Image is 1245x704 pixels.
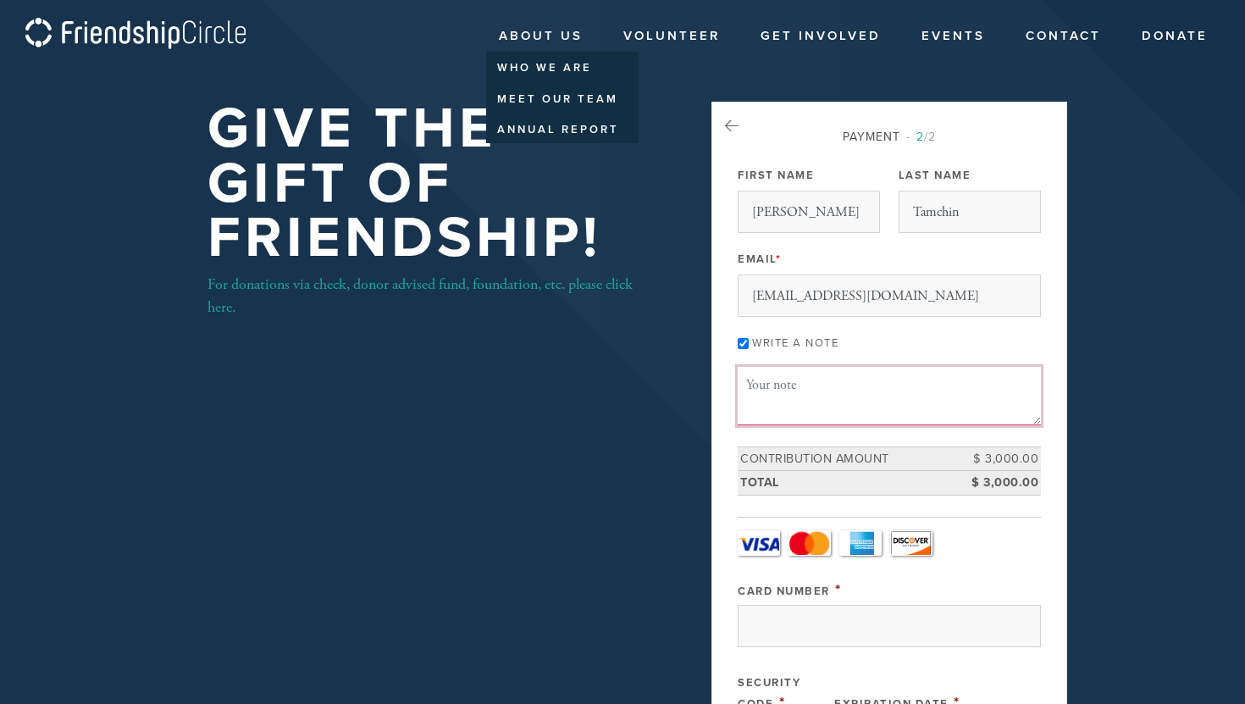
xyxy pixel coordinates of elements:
span: This field is required. [776,252,782,266]
span: /2 [906,130,936,144]
td: $ 3,000.00 [965,446,1041,471]
a: Discover [890,530,932,556]
span: 2 [916,130,924,144]
td: Total [738,471,965,496]
td: $ 3,000.00 [965,471,1041,496]
a: MasterCard [788,530,831,556]
a: Meet Our Team [486,86,631,114]
a: Get Involved [748,20,894,53]
a: Volunteer [611,20,733,53]
label: First Name [738,168,814,183]
a: Annual Report [486,116,631,144]
a: For donations via check, donor advised fund, foundation, etc. please click here. [207,274,633,317]
h1: Give the Gift of Friendship! [207,102,656,266]
a: Amex [839,530,882,556]
a: Who We Are [486,55,631,83]
div: Payment [738,128,1041,146]
label: Card Number [738,585,830,598]
a: Events [909,20,998,53]
label: Email [738,252,781,267]
label: Last Name [899,168,971,183]
a: Visa [738,530,780,556]
a: About Us [486,20,595,53]
td: Contribution Amount [738,446,965,471]
a: Contact [1013,20,1114,53]
a: Donate [1129,20,1220,53]
span: This field is required. [835,580,842,599]
img: logo_fc.png [25,18,246,51]
label: Write a note [752,336,838,350]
